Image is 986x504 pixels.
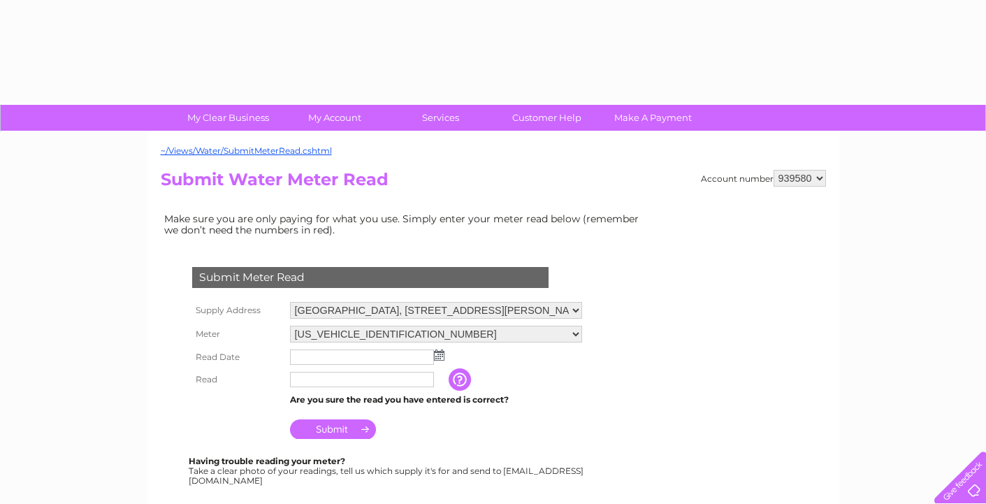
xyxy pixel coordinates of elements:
[489,105,604,131] a: Customer Help
[290,419,376,439] input: Submit
[434,350,444,361] img: ...
[277,105,392,131] a: My Account
[189,346,287,368] th: Read Date
[287,391,586,409] td: Are you sure the read you have entered is correct?
[701,170,826,187] div: Account number
[449,368,474,391] input: Information
[189,456,345,466] b: Having trouble reading your meter?
[189,368,287,391] th: Read
[595,105,711,131] a: Make A Payment
[189,456,586,485] div: Take a clear photo of your readings, tell us which supply it's for and send to [EMAIL_ADDRESS][DO...
[161,210,650,239] td: Make sure you are only paying for what you use. Simply enter your meter read below (remember we d...
[192,267,549,288] div: Submit Meter Read
[189,298,287,322] th: Supply Address
[171,105,286,131] a: My Clear Business
[161,170,826,196] h2: Submit Water Meter Read
[189,322,287,346] th: Meter
[161,145,332,156] a: ~/Views/Water/SubmitMeterRead.cshtml
[383,105,498,131] a: Services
